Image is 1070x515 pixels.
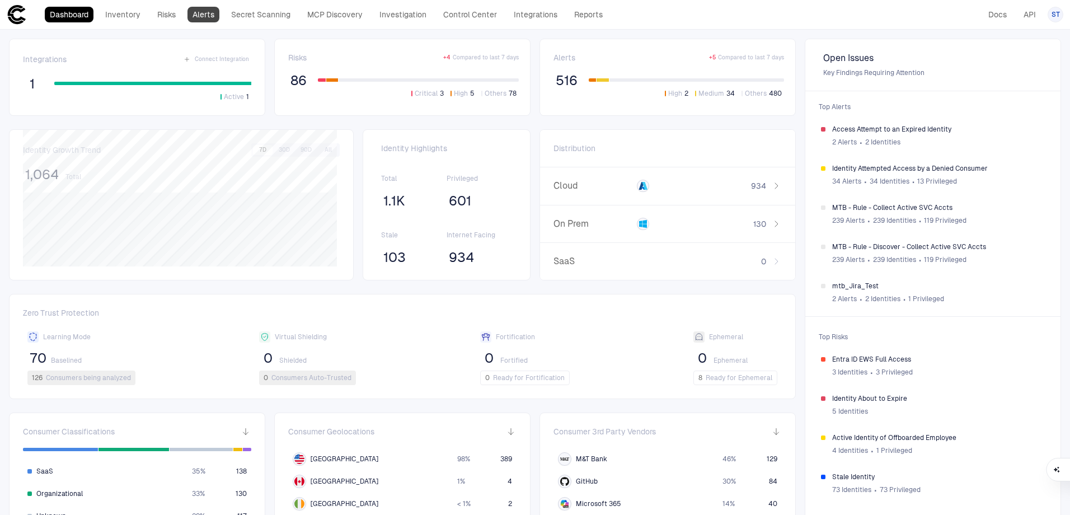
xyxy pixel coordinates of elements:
[832,407,868,416] span: 5 Identities
[311,477,378,486] span: [GEOGRAPHIC_DATA]
[381,174,447,183] span: Total
[718,54,784,62] span: Compared to last 7 days
[381,249,408,266] button: 103
[447,231,512,240] span: Internet Facing
[832,216,865,225] span: 239 Alerts
[508,499,512,508] span: 2
[912,173,916,190] span: ∙
[447,192,473,210] button: 601
[226,7,295,22] a: Secret Scanning
[27,349,49,367] button: 70
[302,7,368,22] a: MCP Discovery
[863,173,867,190] span: ∙
[383,193,405,209] span: 1.1K
[908,294,944,303] span: 1 Privileged
[218,92,251,102] button: Active1
[311,455,378,464] span: [GEOGRAPHIC_DATA]
[1048,7,1063,22] button: ST
[381,231,447,240] span: Stale
[832,138,857,147] span: 2 Alerts
[457,499,471,508] span: < 1 %
[832,485,871,494] span: 73 Identities
[768,499,777,508] span: 40
[873,216,916,225] span: 239 Identities
[195,55,249,63] span: Connect Integration
[553,427,656,437] span: Consumer 3rd Party Vendors
[457,455,470,464] span: 98 %
[880,485,921,494] span: 73 Privileged
[23,166,61,184] button: 1,064
[832,255,865,264] span: 239 Alerts
[832,294,857,303] span: 2 Alerts
[236,467,247,476] span: 138
[706,373,772,382] span: Ready for Ephemeral
[23,308,782,322] span: Zero Trust Protection
[832,242,1045,251] span: MTB - Rule - Discover - Collect Active SVC Accts
[500,455,512,464] span: 389
[684,89,688,98] span: 2
[23,427,115,437] span: Consumer Classifications
[693,349,711,367] button: 0
[448,88,477,99] button: High5
[259,349,277,367] button: 0
[381,192,407,210] button: 1.1K
[553,256,629,267] span: SaaS
[290,72,307,89] span: 86
[709,333,743,341] span: Ephemeral
[553,53,575,63] span: Alerts
[553,72,580,90] button: 516
[832,177,861,186] span: 34 Alerts
[832,282,1045,291] span: mtb_Jira_Test
[500,356,528,365] span: Fortified
[832,164,1045,173] span: Identity Attempted Access by a Denied Consumer
[294,454,304,464] img: US
[663,88,691,99] button: High2
[924,216,966,225] span: 119 Privileged
[867,212,871,229] span: ∙
[761,256,766,266] span: 0
[279,356,307,365] span: Shielded
[508,477,512,486] span: 4
[453,54,519,62] span: Compared to last 7 days
[709,54,716,62] span: + 5
[374,7,431,22] a: Investigation
[918,212,922,229] span: ∙
[722,477,736,486] span: 30 %
[509,7,562,22] a: Integrations
[447,174,512,183] span: Privileged
[1019,7,1041,22] a: API
[812,326,1054,348] span: Top Risks
[698,350,707,367] span: 0
[560,499,569,508] div: Microsoft 365
[246,92,249,101] span: 1
[870,442,874,459] span: ∙
[288,53,307,63] span: Risks
[865,294,900,303] span: 2 Identities
[181,53,251,66] button: Connect Integration
[722,455,736,464] span: 46 %
[693,371,777,385] button: 8Ready for Ephemeral
[288,427,374,437] span: Consumer Geolocations
[274,145,294,155] button: 30D
[698,89,724,98] span: Medium
[560,477,569,486] div: GitHub
[457,477,465,486] span: 1 %
[192,489,205,498] span: 33 %
[23,75,41,93] button: 1
[753,219,766,229] span: 130
[823,68,1043,77] span: Key Findings Requiring Attention
[870,177,909,186] span: 34 Identities
[832,125,1045,134] span: Access Attempt to an Expired Identity
[832,355,1045,364] span: Entra ID EWS Full Access
[876,446,912,455] span: 1 Privileged
[553,143,595,153] span: Distribution
[311,499,378,508] span: [GEOGRAPHIC_DATA]
[100,7,146,22] a: Inventory
[693,88,737,99] button: Medium34
[859,134,863,151] span: ∙
[874,481,877,498] span: ∙
[918,251,922,268] span: ∙
[381,143,512,153] span: Identity Highlights
[576,499,621,508] span: Microsoft 365
[294,499,304,509] img: IE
